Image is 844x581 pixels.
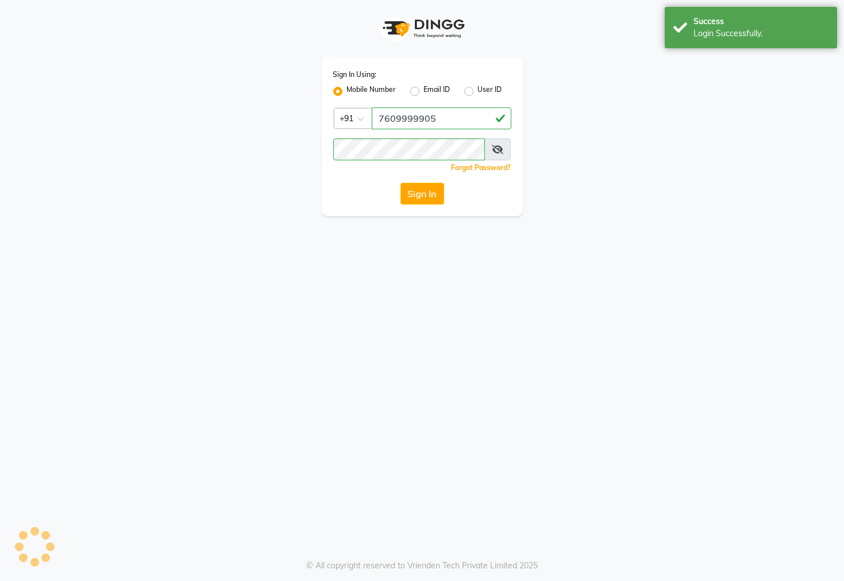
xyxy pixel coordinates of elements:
[376,11,468,45] img: logo1.svg
[333,70,377,80] label: Sign In Using:
[400,183,444,205] button: Sign In
[693,16,828,28] div: Success
[478,84,502,98] label: User ID
[347,84,396,98] label: Mobile Number
[693,28,828,40] div: Login Successfully.
[333,138,485,160] input: Username
[424,84,450,98] label: Email ID
[372,107,511,129] input: Username
[452,163,511,172] a: Forgot Password?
